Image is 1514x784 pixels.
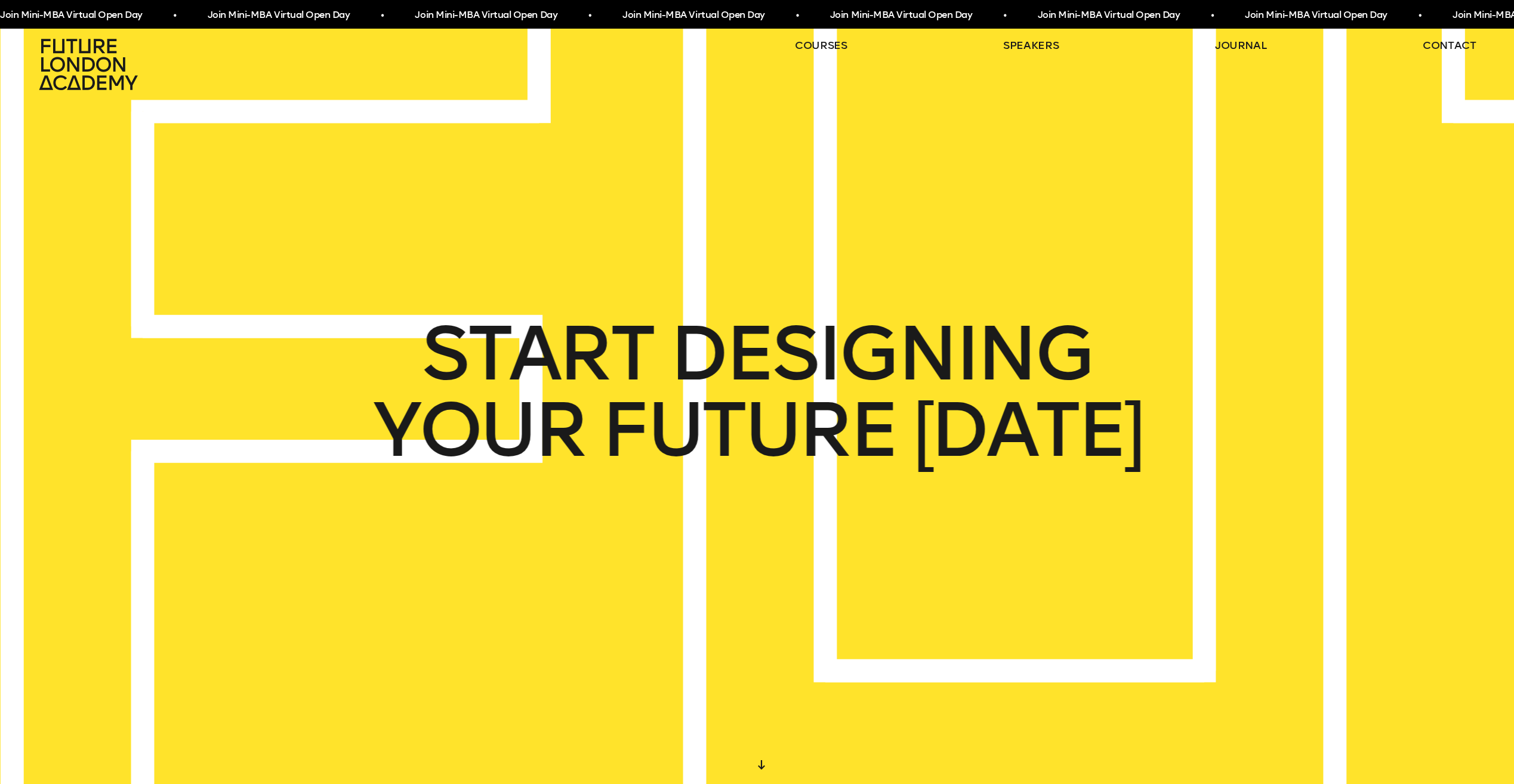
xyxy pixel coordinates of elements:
span: • [174,5,177,26]
span: • [588,5,591,26]
a: contact [1423,38,1476,53]
span: [DATE] [912,392,1142,468]
a: speakers [1003,38,1059,53]
span: DESIGNING [669,316,1092,392]
span: START [421,316,652,392]
span: FUTURE [601,392,896,468]
span: • [1211,5,1214,26]
span: • [381,5,384,26]
a: journal [1215,38,1267,53]
a: courses [795,38,847,53]
span: • [796,5,799,26]
span: • [1419,5,1422,26]
span: • [1004,5,1007,26]
span: YOUR [372,392,584,468]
